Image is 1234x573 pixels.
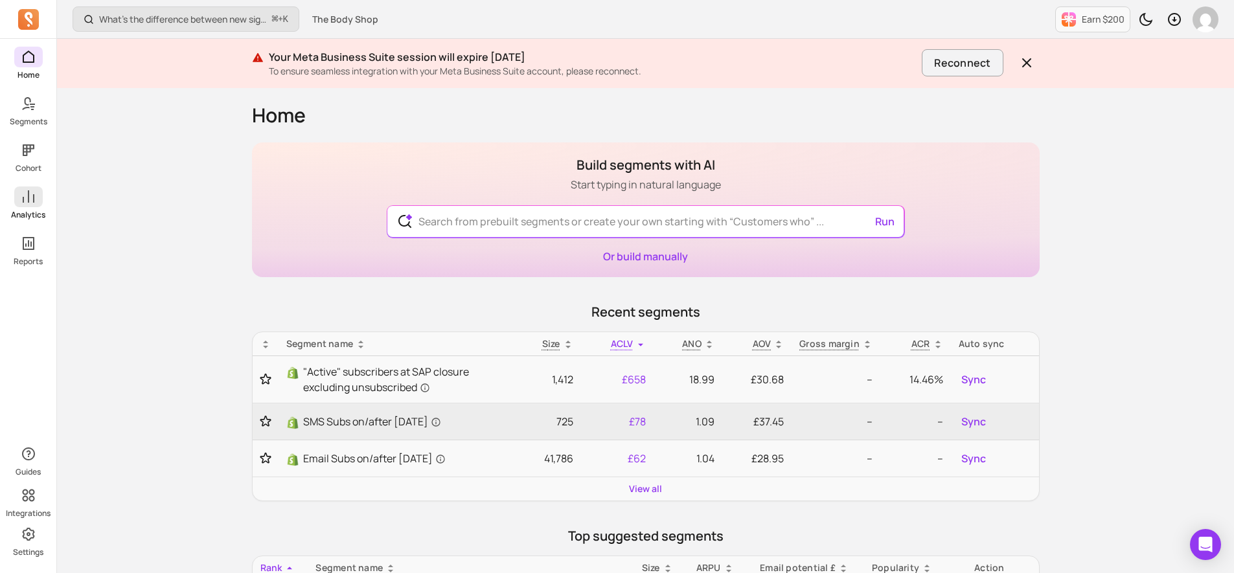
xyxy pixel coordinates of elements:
p: Segments [10,117,47,127]
p: £62 [589,451,646,466]
p: 14.46% [888,372,943,387]
button: Toggle favorite [260,452,271,465]
button: Reconnect [922,49,1003,76]
a: Or build manually [603,249,688,264]
p: 1.09 [661,414,714,429]
button: Toggle favorite [260,373,271,386]
p: 725 [522,414,573,429]
button: Guides [14,441,43,480]
span: ACLV [611,337,634,350]
p: To ensure seamless integration with your Meta Business Suite account, please reconnect. [269,65,917,78]
p: Top suggested segments [252,527,1040,545]
p: -- [799,372,873,387]
button: Sync [959,448,988,469]
img: Shopify [286,453,299,466]
button: The Body Shop [304,8,386,31]
a: Shopify"Active" subscribers at SAP closure excluding unsubscribed [286,364,507,395]
a: ShopifyEmail Subs on/after [DATE] [286,451,507,466]
button: Sync [959,411,988,432]
div: Segment name [286,337,507,350]
p: -- [888,451,943,466]
img: avatar [1193,6,1218,32]
span: Sync [961,451,986,466]
span: Sync [961,372,986,387]
span: Size [542,337,560,350]
div: Auto sync [959,337,1031,350]
p: Integrations [6,508,51,519]
p: £78 [589,414,646,429]
p: Earn $200 [1082,13,1125,26]
p: ACR [911,337,930,350]
p: Gross margin [799,337,860,350]
button: Sync [959,369,988,390]
p: £37.45 [730,414,784,429]
span: Sync [961,414,986,429]
p: Cohort [16,163,41,174]
p: -- [888,414,943,429]
button: Run [870,208,900,234]
p: Home [17,70,40,80]
p: Guides [16,467,41,477]
kbd: ⌘ [271,12,279,28]
img: Shopify [286,366,299,379]
button: What’s the difference between new signups and new customers?⌘+K [73,6,299,32]
p: -- [799,451,873,466]
p: Analytics [11,210,45,220]
p: 41,786 [522,451,573,466]
p: What’s the difference between new signups and new customers? [99,13,267,26]
p: £28.95 [730,451,784,466]
p: -- [799,414,873,429]
p: AOV [753,337,771,350]
span: The Body Shop [312,13,378,26]
img: Shopify [286,416,299,429]
p: 18.99 [661,372,714,387]
a: View all [629,482,662,495]
button: Toggle dark mode [1133,6,1159,32]
p: 1,412 [522,372,573,387]
p: £30.68 [730,372,784,387]
div: Open Intercom Messenger [1190,529,1221,560]
span: "Active" subscribers at SAP closure excluding unsubscribed [303,364,507,395]
button: Earn $200 [1055,6,1130,32]
span: ANO [682,337,702,350]
p: Your Meta Business Suite session will expire [DATE] [269,49,917,65]
h1: Home [252,104,1040,127]
p: Start typing in natural language [571,177,721,192]
kbd: K [283,14,288,25]
p: £658 [589,372,646,387]
span: Email Subs on/after [DATE] [303,451,446,466]
span: SMS Subs on/after [DATE] [303,414,441,429]
button: Toggle favorite [260,415,271,428]
h1: Build segments with AI [571,156,721,174]
p: Settings [13,547,43,557]
p: 1.04 [661,451,714,466]
p: Recent segments [252,303,1040,321]
input: Search from prebuilt segments or create your own starting with “Customers who” ... [408,206,883,237]
p: Reports [14,256,43,267]
span: + [272,12,288,26]
a: ShopifySMS Subs on/after [DATE] [286,414,507,429]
